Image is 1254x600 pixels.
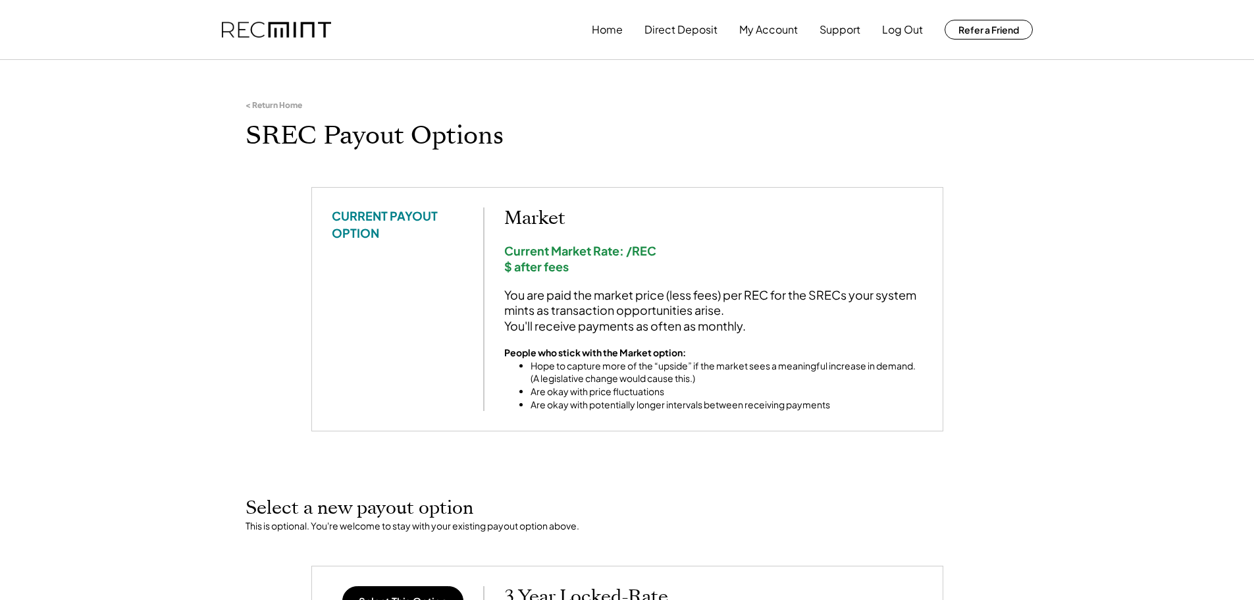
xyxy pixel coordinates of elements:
[246,121,1009,151] h1: SREC Payout Options
[644,16,718,43] button: Direct Deposit
[882,16,923,43] button: Log Out
[504,287,923,333] div: You are paid the market price (less fees) per REC for the SRECs your system mints as transaction ...
[332,207,463,240] div: CURRENT PAYOUT OPTION
[504,346,686,358] strong: People who stick with the Market option:
[531,385,923,398] li: Are okay with price fluctuations
[592,16,623,43] button: Home
[504,207,923,230] h2: Market
[531,360,923,385] li: Hope to capture more of the “upside” if the market sees a meaningful increase in demand. (A legis...
[945,20,1033,40] button: Refer a Friend
[222,22,331,38] img: recmint-logotype%403x.png
[531,398,923,412] li: Are okay with potentially longer intervals between receiving payments
[246,520,1009,533] div: This is optional. You're welcome to stay with your existing payout option above.
[246,100,302,111] div: < Return Home
[246,497,1009,520] h2: Select a new payout option
[739,16,798,43] button: My Account
[504,243,923,274] div: Current Market Rate: /REC $ after fees
[820,16,860,43] button: Support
